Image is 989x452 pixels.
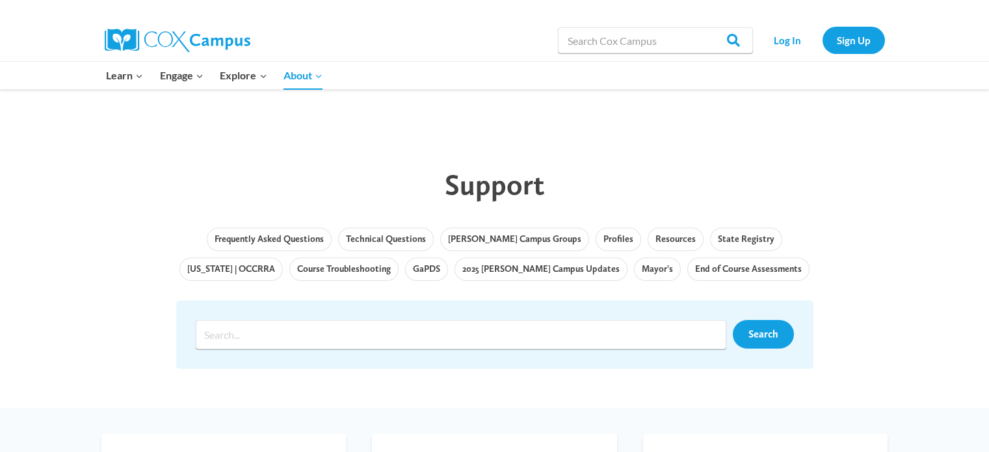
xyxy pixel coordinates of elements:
a: Technical Questions [338,228,434,251]
a: Log In [759,27,816,53]
a: GaPDS [405,258,448,281]
input: Search Cox Campus [558,27,753,53]
img: Cox Campus [105,29,250,52]
a: End of Course Assessments [687,258,810,281]
a: Search [733,320,794,349]
a: Frequently Asked Questions [207,228,332,251]
a: State Registry [710,228,782,251]
form: Search form [196,320,733,349]
a: Resources [648,228,704,251]
a: Course Troubleshooting [289,258,399,281]
span: Engage [160,67,204,84]
span: About [284,67,323,84]
a: [US_STATE] | OCCRRA [179,258,283,281]
span: Support [445,167,544,202]
span: Explore [220,67,267,84]
a: [PERSON_NAME] Campus Groups [440,228,589,251]
nav: Primary Navigation [98,62,331,89]
a: 2025 [PERSON_NAME] Campus Updates [455,258,627,281]
a: Profiles [596,228,641,251]
a: Mayor's [634,258,681,281]
input: Search input [196,320,726,349]
a: Sign Up [823,27,885,53]
nav: Secondary Navigation [759,27,885,53]
span: Search [748,328,778,340]
span: Learn [106,67,143,84]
